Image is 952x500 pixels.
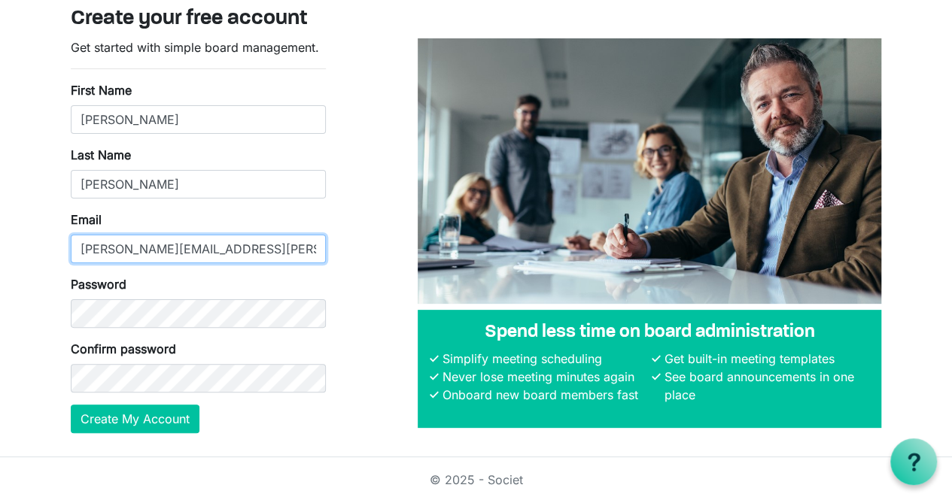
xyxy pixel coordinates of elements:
label: Email [71,211,102,229]
label: Last Name [71,146,131,164]
li: Onboard new board members fast [439,386,648,404]
li: Simplify meeting scheduling [439,350,648,368]
li: Get built-in meeting templates [660,350,869,368]
li: See board announcements in one place [660,368,869,404]
button: Create My Account [71,405,199,433]
h4: Spend less time on board administration [430,322,869,344]
a: © 2025 - Societ [430,472,523,487]
li: Never lose meeting minutes again [439,368,648,386]
h3: Create your free account [71,7,882,32]
label: Confirm password [71,340,176,358]
input: Verified by Zero Phishing [71,105,326,134]
label: Password [71,275,126,293]
img: A photograph of board members sitting at a table [418,38,881,304]
span: Get started with simple board management. [71,40,319,55]
label: First Name [71,81,132,99]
